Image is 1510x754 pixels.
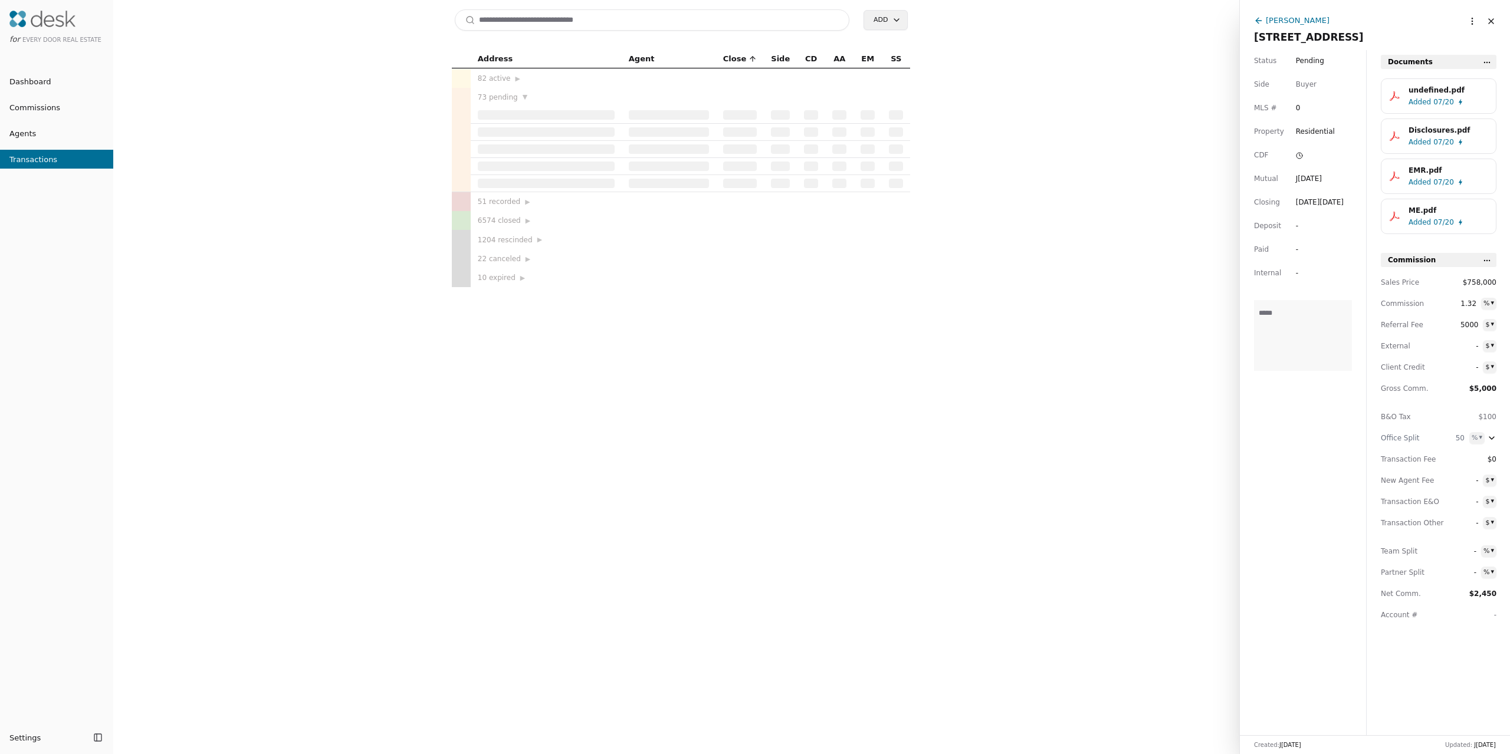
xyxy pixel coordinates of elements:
[1409,96,1431,108] span: Added
[1409,216,1431,228] span: Added
[1296,55,1324,67] span: Pending
[1457,496,1478,508] span: -
[525,197,530,208] span: ▶
[1483,496,1496,508] button: $
[864,10,907,30] button: Add
[1491,567,1494,577] div: ▾
[1483,361,1496,373] button: $
[1494,611,1496,619] span: -
[478,215,615,226] div: 6574 closed
[1381,276,1434,288] span: Sales Price
[1457,319,1478,331] span: 5000
[1254,78,1269,90] span: Side
[1388,254,1436,266] span: Commission
[771,52,790,65] span: Side
[1433,96,1454,108] span: 07/20
[1479,432,1482,443] div: ▾
[523,92,527,103] span: ▼
[1254,196,1280,208] span: Closing
[5,728,90,747] button: Settings
[1409,136,1431,148] span: Added
[9,35,20,44] span: for
[1445,740,1496,749] div: Updated:
[1296,126,1335,137] span: Residential
[1475,453,1496,465] span: $0
[1455,545,1476,557] span: -
[9,11,75,27] img: Desk
[1460,298,1476,309] span: 1.32
[629,52,655,65] span: Agent
[1483,340,1496,352] button: $
[1491,298,1494,308] div: ▾
[1491,545,1494,556] div: ▾
[1491,361,1494,372] div: ▾
[1296,102,1317,114] span: 0
[526,216,530,226] span: ▶
[1409,205,1488,216] div: ME.pdf
[1381,432,1434,444] div: Office Split
[1483,517,1496,529] button: $
[478,73,615,84] div: 82 active
[1381,159,1496,194] button: EMR.pdfAdded07/20
[1409,176,1431,188] span: Added
[1491,517,1494,528] div: ▾
[1481,545,1496,557] button: %
[1481,298,1496,309] button: %
[1469,432,1485,444] button: %
[1266,14,1330,27] div: [PERSON_NAME]
[1254,220,1281,232] span: Deposit
[1296,196,1344,208] div: [DATE][DATE]
[478,91,518,103] span: 73 pending
[1381,496,1434,508] span: Transaction E&O
[1388,56,1433,68] span: Documents
[1381,453,1434,465] span: Transaction Fee
[478,253,615,265] div: 22 canceled
[478,52,513,65] span: Address
[1491,496,1494,506] div: ▾
[1381,340,1434,352] span: External
[1491,475,1494,485] div: ▾
[1381,298,1434,309] span: Commission
[1254,102,1277,114] span: MLS #
[1463,276,1496,288] span: $758,000
[1381,319,1434,331] span: Referral Fee
[1381,517,1434,529] span: Transaction Other
[1296,78,1317,90] div: Buyer
[520,273,525,284] span: ▶
[1381,118,1496,154] button: Disclosures.pdfAdded07/20
[1254,149,1269,161] span: CDF
[1474,742,1496,748] span: J[DATE]
[1254,126,1284,137] span: Property
[833,52,845,65] span: AA
[1381,78,1496,114] button: undefined.pdfAdded07/20
[1409,84,1488,96] div: undefined.pdf
[1254,31,1364,43] span: [STREET_ADDRESS]
[1491,340,1494,351] div: ▾
[1478,413,1496,421] span: $100
[1483,475,1496,486] button: $
[1254,740,1301,749] div: Created:
[1409,124,1488,136] div: Disclosures.pdf
[1455,567,1476,578] span: -
[1381,199,1496,234] button: ME.pdfAdded07/20
[1433,136,1454,148] span: 07/20
[1254,173,1278,185] span: Mutual
[1381,609,1434,621] span: Account #
[1443,432,1465,444] span: 50
[861,52,874,65] span: EM
[526,254,530,265] span: ▶
[1296,220,1317,232] div: -
[1296,267,1317,279] div: -
[1457,340,1478,352] span: -
[22,37,101,43] span: Every Door Real Estate
[1381,588,1434,600] span: Net Comm.
[1481,567,1496,578] button: %
[1296,173,1322,185] div: J[DATE]
[1457,517,1478,529] span: -
[1254,55,1276,67] span: Status
[1457,475,1478,486] span: -
[537,235,542,245] span: ▶
[478,196,615,208] div: 51 recorded
[1381,411,1434,423] span: B&O Tax
[1381,383,1434,394] span: Gross Comm.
